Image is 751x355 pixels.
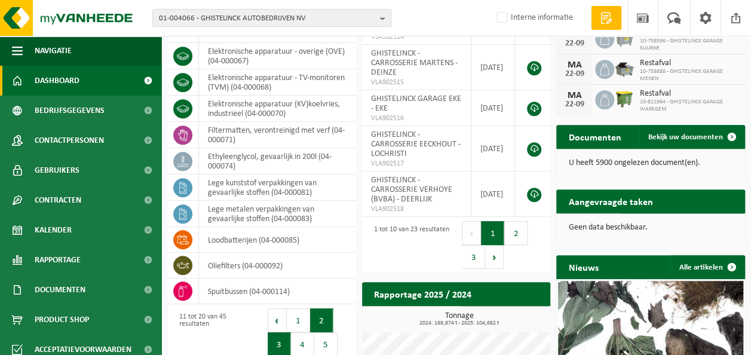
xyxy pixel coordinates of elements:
div: MA [562,91,586,100]
span: 10-758596 - GHISTELINCK GARAGE KUURNE [639,38,739,52]
span: Documenten [35,275,85,305]
span: GHISTELINCK - CARROSSERIE MARTENS - DEINZE [371,49,458,77]
div: 22-09 [562,70,586,78]
span: 10-811964 - GHISTELINCK GARAGE WAREGEM [639,99,739,113]
div: MA [562,60,586,70]
span: Bekijk uw documenten [648,133,723,141]
span: Contracten [35,185,81,215]
h2: Documenten [556,125,633,148]
h2: Nieuws [556,255,610,279]
a: Bekijk uw documenten [639,125,744,149]
span: VLA902517 [371,159,462,169]
button: Next [485,245,504,269]
td: [DATE] [471,45,515,90]
td: lege metalen verpakkingen van gevaarlijke stoffen (04-000083) [199,201,356,227]
span: VLA902515 [371,78,462,87]
span: 10-758888 - GHISTELINCK GARAGE MENEN [639,68,739,82]
span: VLA902514 [371,32,462,42]
button: Previous [268,308,287,332]
td: elektronische apparatuur (KV)koelvries, industrieel (04-000070) [199,96,356,122]
span: GHISTELINCK - CARROSSERIE VERHOYE (BVBA) - DEERLIJK [371,176,452,204]
p: Geen data beschikbaar. [568,224,733,232]
span: Restafval [639,59,739,68]
label: Interne informatie [494,9,573,27]
button: 3 [462,245,485,269]
span: GHISTELINCK - CARROSSERIE EECKHOUT - LOCHRISTI [371,130,461,158]
td: filtermatten, verontreinigd met verf (04-000071) [199,122,356,148]
td: [DATE] [471,90,515,126]
div: 22-09 [562,39,586,48]
button: 1 [287,308,310,332]
td: ethyleenglycol, gevaarlijk in 200l (04-000074) [199,148,356,175]
span: 01-004066 - GHISTELINCK AUTOBEDRIJVEN NV [159,10,375,27]
span: VLA902518 [371,204,462,214]
span: Product Shop [35,305,89,335]
span: Rapportage [35,245,81,275]
span: Dashboard [35,66,79,96]
td: lege kunststof verpakkingen van gevaarlijke stoffen (04-000081) [199,175,356,201]
button: 2 [504,221,528,245]
span: Bedrijfsgegevens [35,96,105,126]
span: GHISTELINCK GARAGE EKE - EKE [371,94,461,113]
div: 22-09 [562,100,586,109]
h2: Rapportage 2025 / 2024 [362,282,483,305]
span: VLA902516 [371,114,462,123]
a: Alle artikelen [670,255,744,279]
button: 01-004066 - GHISTELINCK AUTOBEDRIJVEN NV [152,9,391,27]
td: [DATE] [471,172,515,217]
td: [DATE] [471,126,515,172]
td: oliefilters (04-000092) [199,253,356,279]
a: Bekijk rapportage [461,305,549,329]
span: 2024: 189,874 t - 2025: 104,682 t [368,320,551,326]
td: elektronische apparatuur - TV-monitoren (TVM) (04-000068) [199,69,356,96]
img: WB-5000-GAL-GY-01 [614,58,634,78]
h3: Tonnage [368,312,551,326]
button: 2 [310,308,333,332]
h2: Aangevraagde taken [556,189,664,213]
span: Navigatie [35,36,72,66]
span: Restafval [639,89,739,99]
span: Contactpersonen [35,126,104,155]
button: 1 [481,221,504,245]
td: loodbatterijen (04-000085) [199,227,356,253]
td: spuitbussen (04-000114) [199,279,356,304]
span: Kalender [35,215,72,245]
p: U heeft 5900 ongelezen document(en). [568,159,733,167]
div: 1 tot 10 van 23 resultaten [368,220,449,270]
span: Gebruikers [35,155,79,185]
img: WB-2500-GAL-GY-01 [614,27,634,48]
button: Previous [462,221,481,245]
img: WB-1100-HPE-GN-50 [614,88,634,109]
td: elektronische apparatuur - overige (OVE) (04-000067) [199,43,356,69]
